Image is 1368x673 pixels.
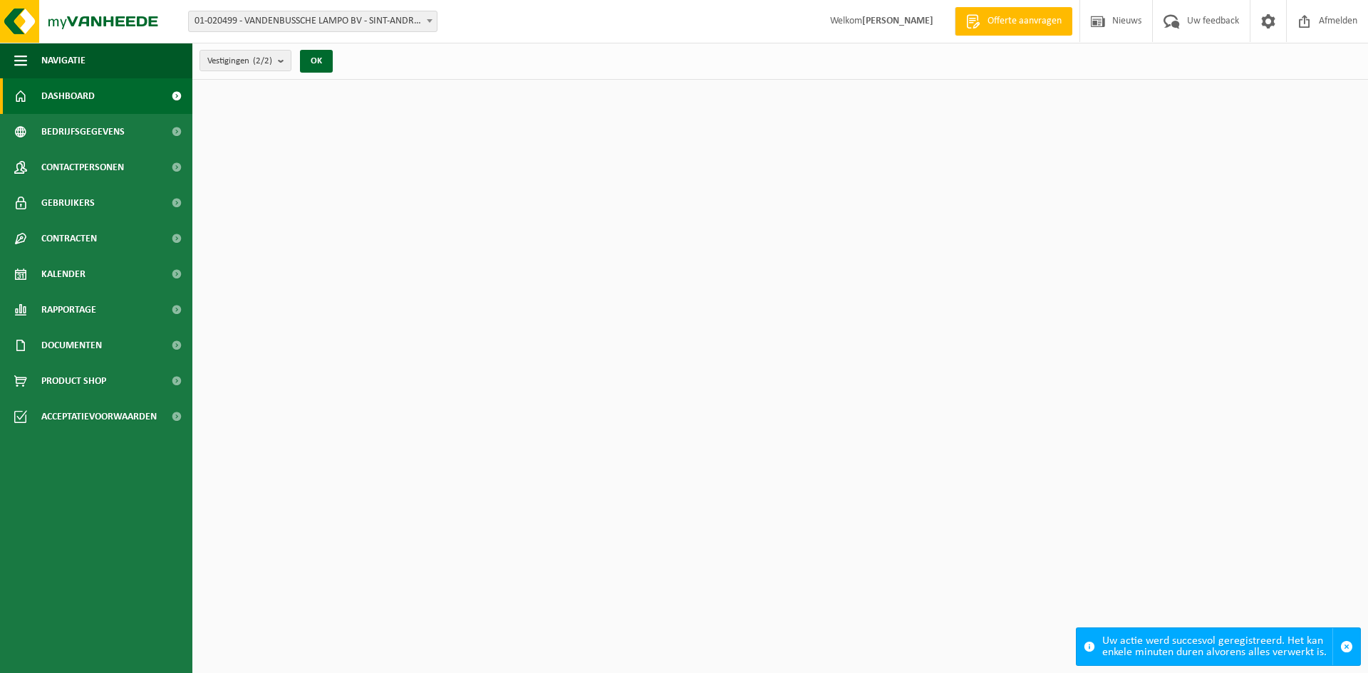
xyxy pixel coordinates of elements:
span: Documenten [41,328,102,363]
span: 01-020499 - VANDENBUSSCHE LAMPO BV - SINT-ANDRIES [189,11,437,31]
span: Bedrijfsgegevens [41,114,125,150]
span: Contracten [41,221,97,256]
a: Offerte aanvragen [955,7,1072,36]
span: Product Shop [41,363,106,399]
span: Acceptatievoorwaarden [41,399,157,434]
count: (2/2) [253,56,272,66]
span: Offerte aanvragen [984,14,1065,28]
span: Vestigingen [207,51,272,72]
span: Rapportage [41,292,96,328]
button: Vestigingen(2/2) [199,50,291,71]
div: Uw actie werd succesvol geregistreerd. Het kan enkele minuten duren alvorens alles verwerkt is. [1102,628,1332,665]
span: 01-020499 - VANDENBUSSCHE LAMPO BV - SINT-ANDRIES [188,11,437,32]
span: Contactpersonen [41,150,124,185]
span: Gebruikers [41,185,95,221]
span: Dashboard [41,78,95,114]
button: OK [300,50,333,73]
span: Navigatie [41,43,85,78]
span: Kalender [41,256,85,292]
strong: [PERSON_NAME] [862,16,933,26]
